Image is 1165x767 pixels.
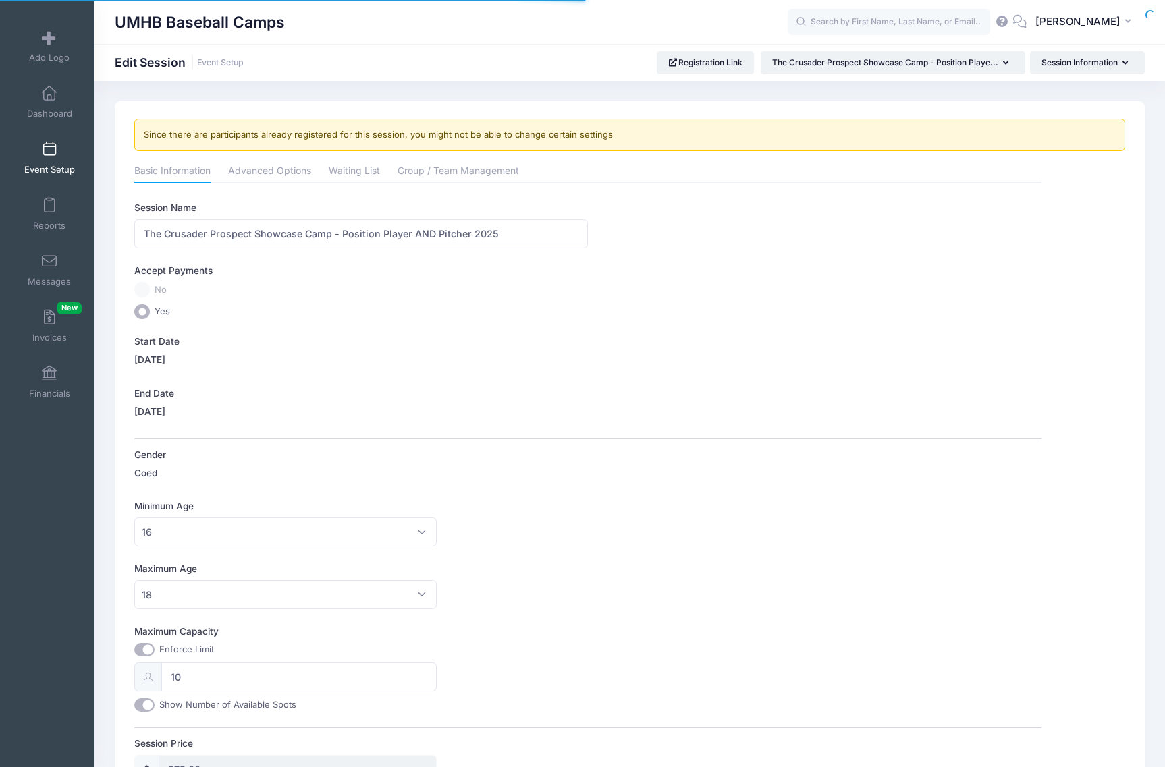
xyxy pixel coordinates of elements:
[134,219,588,248] input: Session Name
[329,160,380,184] a: Waiting List
[142,525,152,539] span: 16
[18,22,82,69] a: Add Logo
[115,7,285,38] h1: UMHB Baseball Camps
[134,562,588,575] label: Maximum Age
[1030,51,1145,74] button: Session Information
[134,405,165,418] label: [DATE]
[134,160,211,184] a: Basic Information
[18,302,82,349] a: InvoicesNew
[134,580,437,609] span: 18
[134,201,588,215] label: Session Name
[398,160,519,184] a: Group / Team Management
[18,134,82,181] a: Event Setup
[134,448,588,461] label: Gender
[18,78,82,125] a: Dashboard
[134,499,588,513] label: Minimum Age
[134,517,437,546] span: 16
[134,264,213,277] label: Accept Payments
[134,466,157,480] label: Coed
[134,625,588,638] label: Maximum Capacity
[134,335,588,348] label: Start Date
[1027,7,1145,38] button: [PERSON_NAME]
[57,302,82,314] span: New
[134,387,588,400] label: End Date
[33,220,65,231] span: Reports
[24,164,75,175] span: Event Setup
[228,160,311,184] a: Advanced Options
[134,737,588,750] label: Session Price
[18,358,82,405] a: Financials
[159,698,296,712] label: Show Number of Available Spots
[134,304,150,320] input: Yes
[18,246,82,293] a: Messages
[1035,14,1120,29] span: [PERSON_NAME]
[29,52,70,63] span: Add Logo
[28,276,71,287] span: Messages
[115,55,244,69] h1: Edit Session
[788,9,990,36] input: Search by First Name, Last Name, or Email...
[27,108,72,119] span: Dashboard
[761,51,1025,74] button: The Crusader Prospect Showcase Camp - Position Playe...
[18,190,82,237] a: Reports
[32,332,67,343] span: Invoices
[134,119,1125,151] div: Since there are participants already registered for this session, you might not be able to change...
[134,353,165,366] label: [DATE]
[29,388,70,399] span: Financials
[197,58,244,68] a: Event Setup
[657,51,755,74] a: Registration Link
[159,643,214,656] label: Enforce Limit
[155,305,170,318] span: Yes
[161,662,437,691] input: 0
[142,588,152,602] span: 18
[155,283,167,297] span: No
[772,57,998,67] span: The Crusader Prospect Showcase Camp - Position Playe...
